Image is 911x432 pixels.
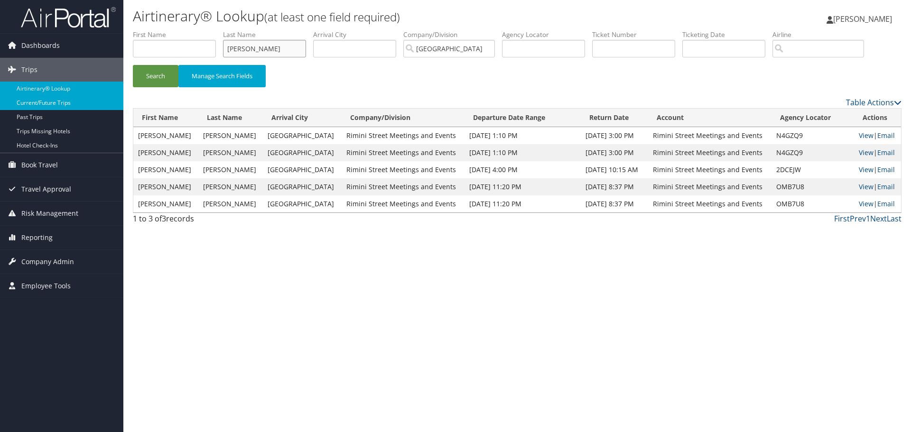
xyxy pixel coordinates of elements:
[342,144,465,161] td: Rimini Street Meetings and Events
[133,178,198,195] td: [PERSON_NAME]
[133,127,198,144] td: [PERSON_NAME]
[21,177,71,201] span: Travel Approval
[772,127,854,144] td: N4GZQ9
[648,144,772,161] td: Rimini Street Meetings and Events
[178,65,266,87] button: Manage Search Fields
[263,127,342,144] td: [GEOGRAPHIC_DATA]
[133,195,198,212] td: [PERSON_NAME]
[21,153,58,177] span: Book Travel
[465,127,581,144] td: [DATE] 1:10 PM
[133,6,645,26] h1: Airtinerary® Lookup
[198,109,263,127] th: Last Name: activate to sort column ascending
[854,144,901,161] td: |
[342,178,465,195] td: Rimini Street Meetings and Events
[198,161,263,178] td: [PERSON_NAME]
[198,127,263,144] td: [PERSON_NAME]
[772,144,854,161] td: N4GZQ9
[21,58,37,82] span: Trips
[877,148,895,157] a: Email
[859,131,874,140] a: View
[877,165,895,174] a: Email
[342,195,465,212] td: Rimini Street Meetings and Events
[866,213,870,224] a: 1
[854,127,901,144] td: |
[223,30,313,39] label: Last Name
[772,161,854,178] td: 2DCEJW
[772,178,854,195] td: OMB7U8
[648,178,772,195] td: Rimini Street Meetings and Events
[465,161,581,178] td: [DATE] 4:00 PM
[263,178,342,195] td: [GEOGRAPHIC_DATA]
[859,148,874,157] a: View
[854,161,901,178] td: |
[581,127,648,144] td: [DATE] 3:00 PM
[772,109,854,127] th: Agency Locator: activate to sort column ascending
[21,6,116,28] img: airportal-logo.png
[465,178,581,195] td: [DATE] 11:20 PM
[21,202,78,225] span: Risk Management
[133,213,315,229] div: 1 to 3 of records
[877,131,895,140] a: Email
[133,161,198,178] td: [PERSON_NAME]
[342,161,465,178] td: Rimini Street Meetings and Events
[772,195,854,212] td: OMB7U8
[581,178,648,195] td: [DATE] 8:37 PM
[21,274,71,298] span: Employee Tools
[682,30,772,39] label: Ticketing Date
[313,30,403,39] label: Arrival City
[263,144,342,161] td: [GEOGRAPHIC_DATA]
[850,213,866,224] a: Prev
[162,213,166,224] span: 3
[772,30,871,39] label: Airline
[854,109,901,127] th: Actions
[403,30,502,39] label: Company/Division
[648,127,772,144] td: Rimini Street Meetings and Events
[465,144,581,161] td: [DATE] 1:10 PM
[198,178,263,195] td: [PERSON_NAME]
[846,97,902,108] a: Table Actions
[133,109,198,127] th: First Name: activate to sort column ascending
[133,144,198,161] td: [PERSON_NAME]
[342,109,465,127] th: Company/Division
[133,65,178,87] button: Search
[877,182,895,191] a: Email
[465,195,581,212] td: [DATE] 11:20 PM
[264,9,400,25] small: (at least one field required)
[342,127,465,144] td: Rimini Street Meetings and Events
[263,195,342,212] td: [GEOGRAPHIC_DATA]
[648,109,772,127] th: Account: activate to sort column ascending
[581,161,648,178] td: [DATE] 10:15 AM
[465,109,581,127] th: Departure Date Range: activate to sort column ascending
[833,14,892,24] span: [PERSON_NAME]
[502,30,592,39] label: Agency Locator
[887,213,902,224] a: Last
[648,161,772,178] td: Rimini Street Meetings and Events
[581,195,648,212] td: [DATE] 8:37 PM
[198,144,263,161] td: [PERSON_NAME]
[21,250,74,274] span: Company Admin
[581,144,648,161] td: [DATE] 3:00 PM
[21,34,60,57] span: Dashboards
[854,195,901,212] td: |
[581,109,648,127] th: Return Date: activate to sort column ascending
[263,109,342,127] th: Arrival City: activate to sort column ascending
[133,30,223,39] label: First Name
[877,199,895,208] a: Email
[21,226,53,249] span: Reporting
[859,182,874,191] a: View
[827,5,902,33] a: [PERSON_NAME]
[198,195,263,212] td: [PERSON_NAME]
[854,178,901,195] td: |
[859,165,874,174] a: View
[263,161,342,178] td: [GEOGRAPHIC_DATA]
[870,213,887,224] a: Next
[834,213,850,224] a: First
[648,195,772,212] td: Rimini Street Meetings and Events
[859,199,874,208] a: View
[592,30,682,39] label: Ticket Number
